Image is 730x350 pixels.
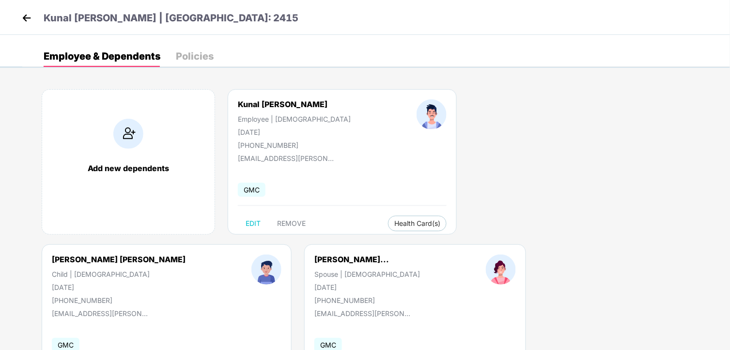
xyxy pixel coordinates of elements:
[269,216,313,231] button: REMOVE
[238,154,335,162] div: [EMAIL_ADDRESS][PERSON_NAME][DOMAIN_NAME]
[417,99,447,129] img: profileImage
[176,51,214,61] div: Policies
[238,216,268,231] button: EDIT
[52,283,186,291] div: [DATE]
[44,11,298,26] p: Kunal [PERSON_NAME] | [GEOGRAPHIC_DATA]: 2415
[52,163,205,173] div: Add new dependents
[314,270,420,278] div: Spouse | [DEMOGRAPHIC_DATA]
[388,216,447,231] button: Health Card(s)
[251,255,281,285] img: profileImage
[238,115,351,123] div: Employee | [DEMOGRAPHIC_DATA]
[238,99,327,109] div: Kunal [PERSON_NAME]
[238,128,351,136] div: [DATE]
[52,309,149,318] div: [EMAIL_ADDRESS][PERSON_NAME][DOMAIN_NAME]
[394,221,440,226] span: Health Card(s)
[314,255,389,264] div: [PERSON_NAME]...
[238,141,351,149] div: [PHONE_NUMBER]
[19,11,34,25] img: back
[44,51,160,61] div: Employee & Dependents
[52,296,186,304] div: [PHONE_NUMBER]
[52,255,186,264] div: [PERSON_NAME] [PERSON_NAME]
[246,220,261,227] span: EDIT
[314,309,411,318] div: [EMAIL_ADDRESS][PERSON_NAME][DOMAIN_NAME]
[238,183,265,197] span: GMC
[486,255,516,285] img: profileImage
[113,119,143,149] img: addIcon
[314,283,420,291] div: [DATE]
[52,270,186,278] div: Child | [DEMOGRAPHIC_DATA]
[277,220,306,227] span: REMOVE
[314,296,420,304] div: [PHONE_NUMBER]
